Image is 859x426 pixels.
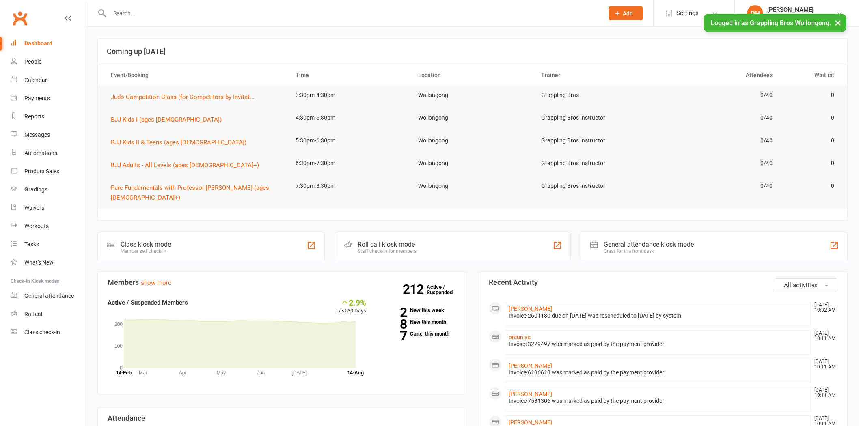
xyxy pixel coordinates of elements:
[11,108,86,126] a: Reports
[509,312,807,319] div: Invoice 2601180 due on [DATE] was rescheduled to [DATE] by system
[11,305,86,323] a: Roll call
[24,186,47,193] div: Gradings
[111,138,252,147] button: BJJ Kids II & Teens (ages [DEMOGRAPHIC_DATA])
[141,279,171,286] a: show more
[111,139,246,146] span: BJJ Kids II & Teens (ages [DEMOGRAPHIC_DATA])
[11,89,86,108] a: Payments
[509,369,807,376] div: Invoice 6196619 was marked as paid by the payment provider
[111,116,222,123] span: BJJ Kids I (ages [DEMOGRAPHIC_DATA])
[11,34,86,53] a: Dashboard
[11,199,86,217] a: Waivers
[780,176,841,196] td: 0
[24,223,49,229] div: Workouts
[780,131,841,150] td: 0
[780,108,841,127] td: 0
[534,154,657,173] td: Grappling Bros Instructor
[24,329,60,336] div: Class check-in
[111,115,227,125] button: BJJ Kids I (ages [DEMOGRAPHIC_DATA])
[121,241,171,248] div: Class kiosk mode
[676,4,699,22] span: Settings
[623,10,633,17] span: Add
[780,86,841,105] td: 0
[288,65,411,86] th: Time
[111,183,281,202] button: Pure Fundamentals with Professor [PERSON_NAME] (ages [DEMOGRAPHIC_DATA]+)
[411,176,534,196] td: Wollongong
[24,77,47,83] div: Calendar
[403,283,427,295] strong: 212
[411,86,534,105] td: Wollongong
[11,323,86,342] a: Class kiosk mode
[11,254,86,272] a: What's New
[767,6,836,13] div: [PERSON_NAME]
[24,241,39,247] div: Tasks
[780,154,841,173] td: 0
[775,278,837,292] button: All activities
[24,131,50,138] div: Messages
[747,5,763,22] div: DH
[411,131,534,150] td: Wollongong
[378,330,407,342] strong: 7
[411,65,534,86] th: Location
[657,154,780,173] td: 0/40
[24,40,52,47] div: Dashboard
[534,131,657,150] td: Grappling Bros Instructor
[657,131,780,150] td: 0/40
[509,334,531,340] a: orcun as
[378,306,407,318] strong: 2
[107,47,838,56] h3: Coming up [DATE]
[11,53,86,71] a: People
[121,248,171,254] div: Member self check-in
[378,308,456,313] a: 2New this week
[509,306,552,312] a: [PERSON_NAME]
[810,302,837,313] time: [DATE] 10:32 AM
[657,86,780,105] td: 0/40
[11,181,86,199] a: Gradings
[534,108,657,127] td: Grappling Bros Instructor
[810,359,837,370] time: [DATE] 10:11 AM
[108,299,188,306] strong: Active / Suspended Members
[11,217,86,235] a: Workouts
[24,168,59,174] div: Product Sales
[609,6,643,20] button: Add
[288,176,411,196] td: 7:30pm-8:30pm
[427,278,462,301] a: 212Active / Suspended
[378,319,456,325] a: 8New this month
[810,331,837,341] time: [DATE] 10:11 AM
[288,108,411,127] td: 4:30pm-5:30pm
[358,248,417,254] div: Staff check-in for members
[108,414,456,422] h3: Attendance
[657,108,780,127] td: 0/40
[11,126,86,144] a: Messages
[24,113,44,120] div: Reports
[604,241,694,248] div: General attendance kiosk mode
[711,19,831,27] span: Logged in as Grappling Bros Wollongong.
[24,204,44,211] div: Waivers
[657,176,780,196] td: 0/40
[509,391,552,397] a: [PERSON_NAME]
[24,58,41,65] div: People
[24,311,43,317] div: Roll call
[509,419,552,426] a: [PERSON_NAME]
[509,362,552,369] a: [PERSON_NAME]
[780,65,841,86] th: Waitlist
[24,150,57,156] div: Automations
[107,8,598,19] input: Search...
[111,184,269,201] span: Pure Fundamentals with Professor [PERSON_NAME] (ages [DEMOGRAPHIC_DATA]+)
[24,95,50,101] div: Payments
[111,160,265,170] button: BJJ Adults - All Levels (ages [DEMOGRAPHIC_DATA]+)
[509,398,807,404] div: Invoice 7531306 was marked as paid by the payment provider
[24,259,54,266] div: What's New
[534,65,657,86] th: Trainer
[288,86,411,105] td: 3:30pm-4:30pm
[411,154,534,173] td: Wollongong
[104,65,288,86] th: Event/Booking
[336,298,366,307] div: 2.9%
[657,65,780,86] th: Attendees
[378,318,407,330] strong: 8
[534,86,657,105] td: Grappling Bros
[784,282,818,289] span: All activities
[11,287,86,305] a: General attendance kiosk mode
[288,154,411,173] td: 6:30pm-7:30pm
[604,248,694,254] div: Great for the front desk
[509,341,807,348] div: Invoice 3229497 was marked as paid by the payment provider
